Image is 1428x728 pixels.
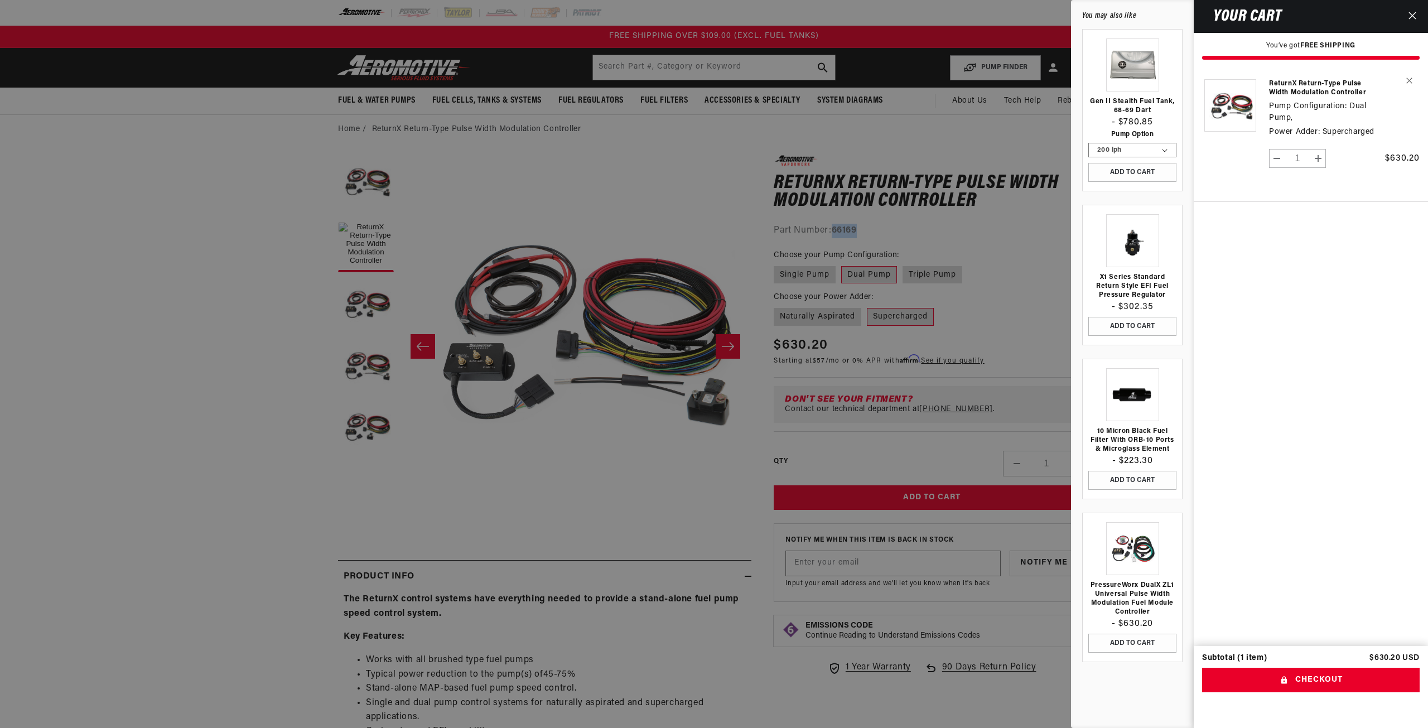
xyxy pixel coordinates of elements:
[1269,128,1320,136] dt: Power Adder:
[1202,668,1420,693] button: Checkout
[1369,654,1420,662] p: $630.20 USD
[1323,128,1374,136] dd: Supercharged
[1385,154,1420,163] span: $630.20
[1202,654,1267,662] div: Subtotal (1 item)
[1285,149,1311,168] input: Quantity for ReturnX Return-Type Pulse Width Modulation Controller
[1202,9,1281,23] h2: Your cart
[1269,102,1347,110] dt: Pump Configuration:
[1300,42,1355,49] strong: FREE SHIPPING
[1202,41,1420,51] p: You’ve got
[1400,71,1419,90] button: Remove ReturnX Return-Type Pulse Width Modulation Controller - Dual Pump / Supercharged
[1269,79,1380,97] a: ReturnX Return-Type Pulse Width Modulation Controller
[1202,692,1420,717] iframe: PayPal-paypal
